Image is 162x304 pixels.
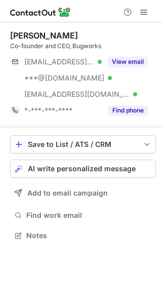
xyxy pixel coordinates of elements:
span: [EMAIL_ADDRESS][DOMAIN_NAME] [24,90,130,99]
span: ***@[DOMAIN_NAME] [24,73,104,83]
div: Co-founder and CEO, Bugworks [10,42,156,51]
span: Add to email campaign [27,189,108,197]
button: Add to email campaign [10,184,156,202]
img: ContactOut v5.3.10 [10,6,71,18]
button: Reveal Button [108,105,148,116]
span: [EMAIL_ADDRESS][DOMAIN_NAME] [24,57,94,66]
div: [PERSON_NAME] [10,30,78,41]
span: AI write personalized message [28,165,136,173]
button: Reveal Button [108,57,148,67]
button: save-profile-one-click [10,135,156,154]
div: Save to List / ATS / CRM [28,140,138,148]
button: Notes [10,229,156,243]
span: Find work email [26,211,152,220]
button: AI write personalized message [10,160,156,178]
span: Notes [26,231,152,240]
button: Find work email [10,208,156,222]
